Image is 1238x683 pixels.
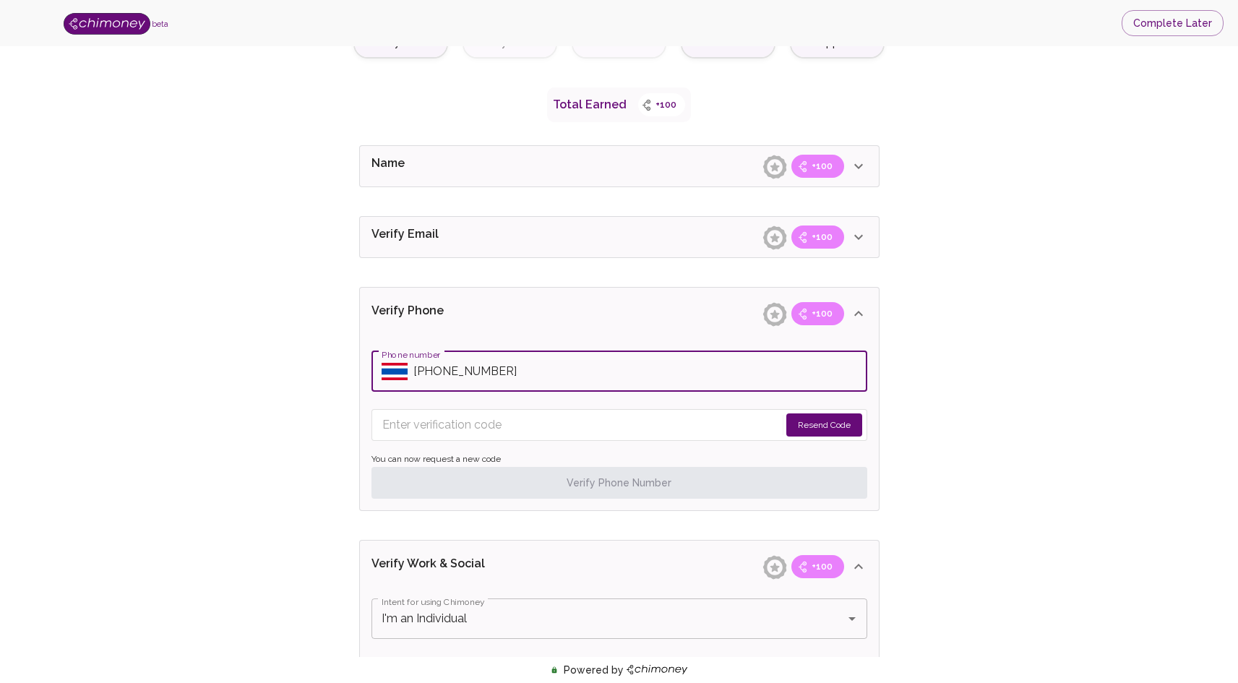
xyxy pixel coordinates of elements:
label: Intent for using Chimoney [382,596,485,608]
button: Open [842,609,862,629]
span: beta [152,20,168,28]
span: +100 [803,306,841,321]
button: Verify Phone Number [371,467,867,499]
div: Verify Work & Social+100 [360,541,879,593]
button: Resend Code [786,413,862,437]
p: Verify Phone [371,302,529,325]
p: Name [371,155,529,178]
img: Logo [64,13,150,35]
input: Enter verification code [382,413,780,437]
button: Select country [382,361,408,382]
label: Phone number [382,348,440,361]
div: Name+100 [360,146,879,186]
p: Total Earned [553,96,627,113]
span: +100 [803,559,841,574]
p: Verify Email [371,225,529,249]
div: Name+100 [360,340,879,510]
label: Occupation/Career/Profession [382,669,507,682]
p: Verify Work & Social [371,555,529,578]
span: You can now request a new code [371,452,867,467]
span: +100 [803,230,841,244]
button: Complete Later [1122,10,1224,37]
span: +100 [803,159,841,173]
div: Verify Email+100 [360,217,879,257]
div: Verify Phone+100 [360,288,879,340]
span: +100 [647,98,685,112]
